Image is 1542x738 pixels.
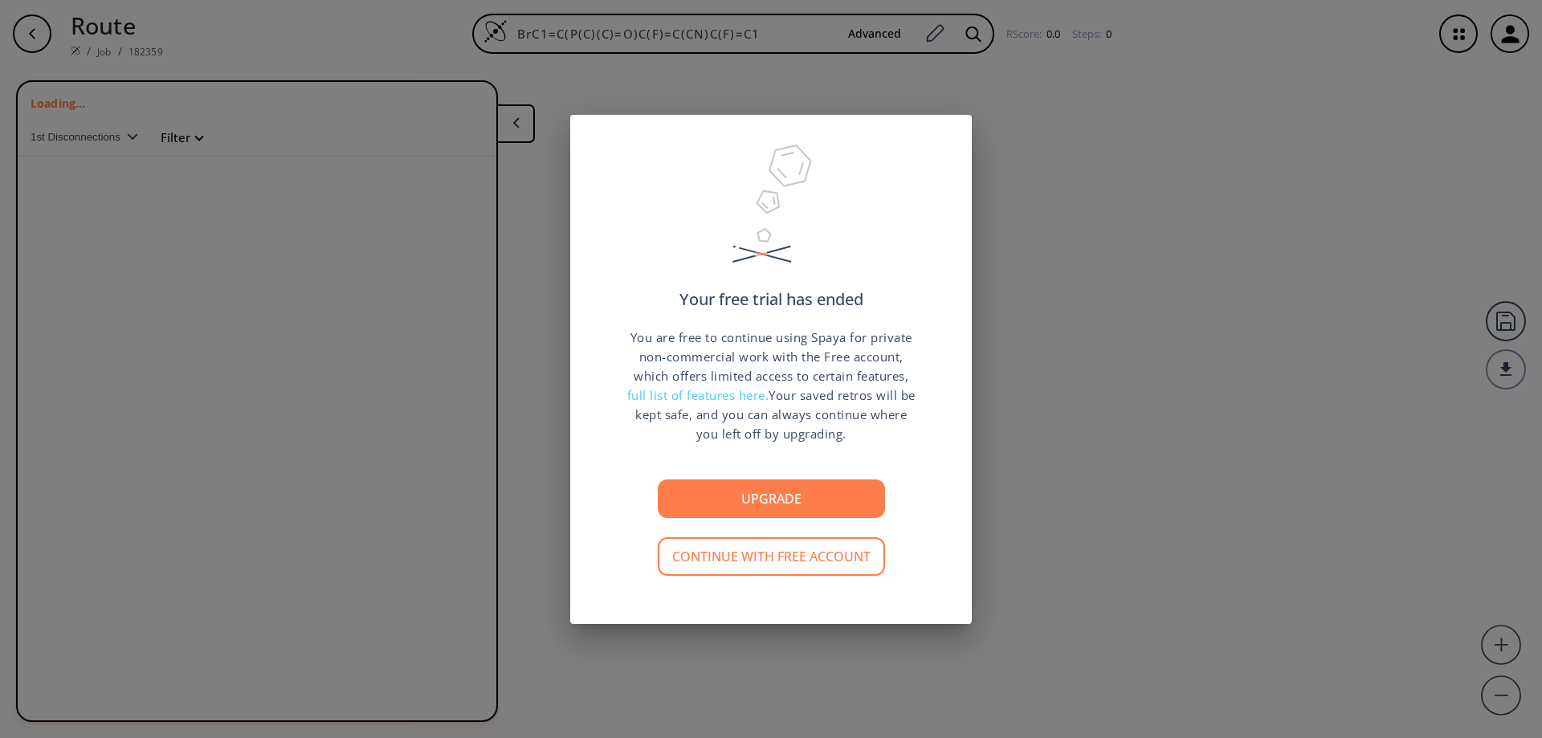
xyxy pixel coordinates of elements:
[725,139,817,292] img: Trial Ended
[679,292,863,308] p: Your free trial has ended
[658,537,885,576] button: Continue with free account
[626,328,916,443] p: You are free to continue using Spaya for private non-commercial work with the Free account, which...
[658,479,885,518] button: Upgrade
[627,387,769,403] span: full list of features here.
